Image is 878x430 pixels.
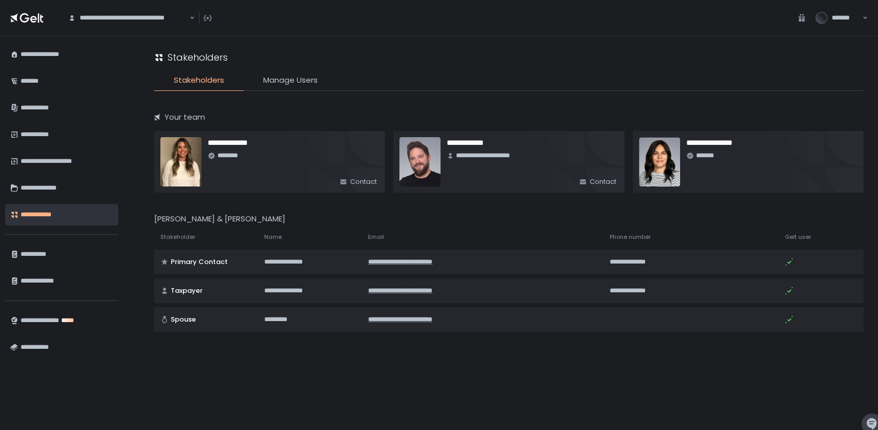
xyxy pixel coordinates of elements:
span: Phone number [610,233,651,241]
span: Gelt user [785,233,811,241]
span: Taxpayer [171,286,203,295]
h1: Stakeholders [168,50,228,64]
span: Manage Users [263,74,318,86]
div: Search for option [62,7,195,29]
span: Email [368,233,384,241]
span: Spouse [171,315,196,324]
span: Primary Contact [171,257,228,267]
span: Stakeholders [174,74,224,86]
span: Your team [164,111,205,123]
span: [PERSON_NAME] & [PERSON_NAME] [154,213,285,224]
span: Name [264,233,282,241]
span: Stakeholder [160,233,195,241]
input: Search for option [188,13,189,23]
